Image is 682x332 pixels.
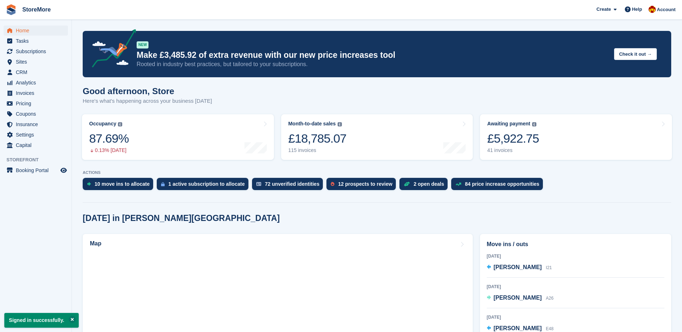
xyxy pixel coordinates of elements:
img: stora-icon-8386f47178a22dfd0bd8f6a31ec36ba5ce8667c1dd55bd0f319d3a0aa187defe.svg [6,4,17,15]
a: 12 prospects to review [326,178,399,194]
div: Occupancy [89,121,116,127]
span: I21 [546,265,552,270]
a: menu [4,119,68,129]
span: Home [16,26,59,36]
div: [DATE] [487,253,664,259]
span: CRM [16,67,59,77]
a: [PERSON_NAME] I21 [487,263,552,272]
a: menu [4,57,68,67]
a: menu [4,46,68,56]
div: £18,785.07 [288,131,347,146]
h2: Move ins / outs [487,240,664,249]
span: Storefront [6,156,72,163]
div: £5,922.75 [487,131,539,146]
span: Pricing [16,98,59,109]
a: 72 unverified identities [252,178,327,194]
h2: [DATE] in [PERSON_NAME][GEOGRAPHIC_DATA] [83,213,280,223]
span: Booking Portal [16,165,59,175]
a: Preview store [59,166,68,175]
a: menu [4,26,68,36]
p: Make £3,485.92 of extra revenue with our new price increases tool [137,50,608,60]
div: 87.69% [89,131,129,146]
div: 12 prospects to review [338,181,392,187]
span: [PERSON_NAME] [494,264,542,270]
div: Month-to-date sales [288,121,336,127]
button: Check it out → [614,48,657,60]
div: 84 price increase opportunities [465,181,539,187]
img: icon-info-grey-7440780725fd019a000dd9b08b2336e03edf1995a4989e88bcd33f0948082b44.svg [338,122,342,126]
img: Store More Team [649,6,656,13]
p: Rooted in industry best practices, but tailored to your subscriptions. [137,60,608,68]
img: price_increase_opportunities-93ffe204e8149a01c8c9dc8f82e8f89637d9d84a8eef4429ea346261dce0b2c0.svg [456,183,461,186]
span: Sites [16,57,59,67]
a: menu [4,36,68,46]
img: icon-info-grey-7440780725fd019a000dd9b08b2336e03edf1995a4989e88bcd33f0948082b44.svg [118,122,122,126]
img: icon-info-grey-7440780725fd019a000dd9b08b2336e03edf1995a4989e88bcd33f0948082b44.svg [532,122,536,126]
span: E48 [546,326,553,331]
div: 1 active subscription to allocate [168,181,244,187]
a: 84 price increase opportunities [451,178,546,194]
a: menu [4,109,68,119]
a: menu [4,78,68,88]
span: [PERSON_NAME] [494,325,542,331]
a: StoreMore [19,4,54,15]
span: Insurance [16,119,59,129]
a: 1 active subscription to allocate [157,178,252,194]
span: Tasks [16,36,59,46]
span: Create [596,6,611,13]
a: menu [4,67,68,77]
div: 115 invoices [288,147,347,153]
img: price-adjustments-announcement-icon-8257ccfd72463d97f412b2fc003d46551f7dbcb40ab6d574587a9cd5c0d94... [86,29,136,70]
span: Invoices [16,88,59,98]
a: Awaiting payment £5,922.75 41 invoices [480,114,672,160]
a: 10 move ins to allocate [83,178,157,194]
span: A26 [546,296,553,301]
span: Account [657,6,676,13]
span: Subscriptions [16,46,59,56]
p: Signed in successfully. [4,313,79,328]
div: Awaiting payment [487,121,530,127]
div: 10 move ins to allocate [95,181,150,187]
div: NEW [137,41,148,49]
a: menu [4,88,68,98]
p: Here's what's happening across your business [DATE] [83,97,212,105]
a: menu [4,165,68,175]
span: [PERSON_NAME] [494,295,542,301]
div: 0.13% [DATE] [89,147,129,153]
a: menu [4,98,68,109]
img: active_subscription_to_allocate_icon-d502201f5373d7db506a760aba3b589e785aa758c864c3986d89f69b8ff3... [161,182,165,186]
h2: Map [90,240,101,247]
a: 2 open deals [399,178,451,194]
span: Settings [16,130,59,140]
img: prospect-51fa495bee0391a8d652442698ab0144808aea92771e9ea1ae160a38d050c398.svg [331,182,334,186]
a: menu [4,130,68,140]
span: Help [632,6,642,13]
a: Month-to-date sales £18,785.07 115 invoices [281,114,473,160]
div: 72 unverified identities [265,181,320,187]
span: Capital [16,140,59,150]
img: move_ins_to_allocate_icon-fdf77a2bb77ea45bf5b3d319d69a93e2d87916cf1d5bf7949dd705db3b84f3ca.svg [87,182,91,186]
span: Analytics [16,78,59,88]
a: menu [4,140,68,150]
p: ACTIONS [83,170,671,175]
a: Occupancy 87.69% 0.13% [DATE] [82,114,274,160]
div: 2 open deals [413,181,444,187]
div: 41 invoices [487,147,539,153]
h1: Good afternoon, Store [83,86,212,96]
img: deal-1b604bf984904fb50ccaf53a9ad4b4a5d6e5aea283cecdc64d6e3604feb123c2.svg [404,181,410,186]
img: verify_identity-adf6edd0f0f0b5bbfe63781bf79b02c33cf7c696d77639b501bdc392416b5a36.svg [256,182,261,186]
div: [DATE] [487,283,664,290]
a: [PERSON_NAME] A26 [487,294,554,303]
div: [DATE] [487,314,664,321]
span: Coupons [16,109,59,119]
